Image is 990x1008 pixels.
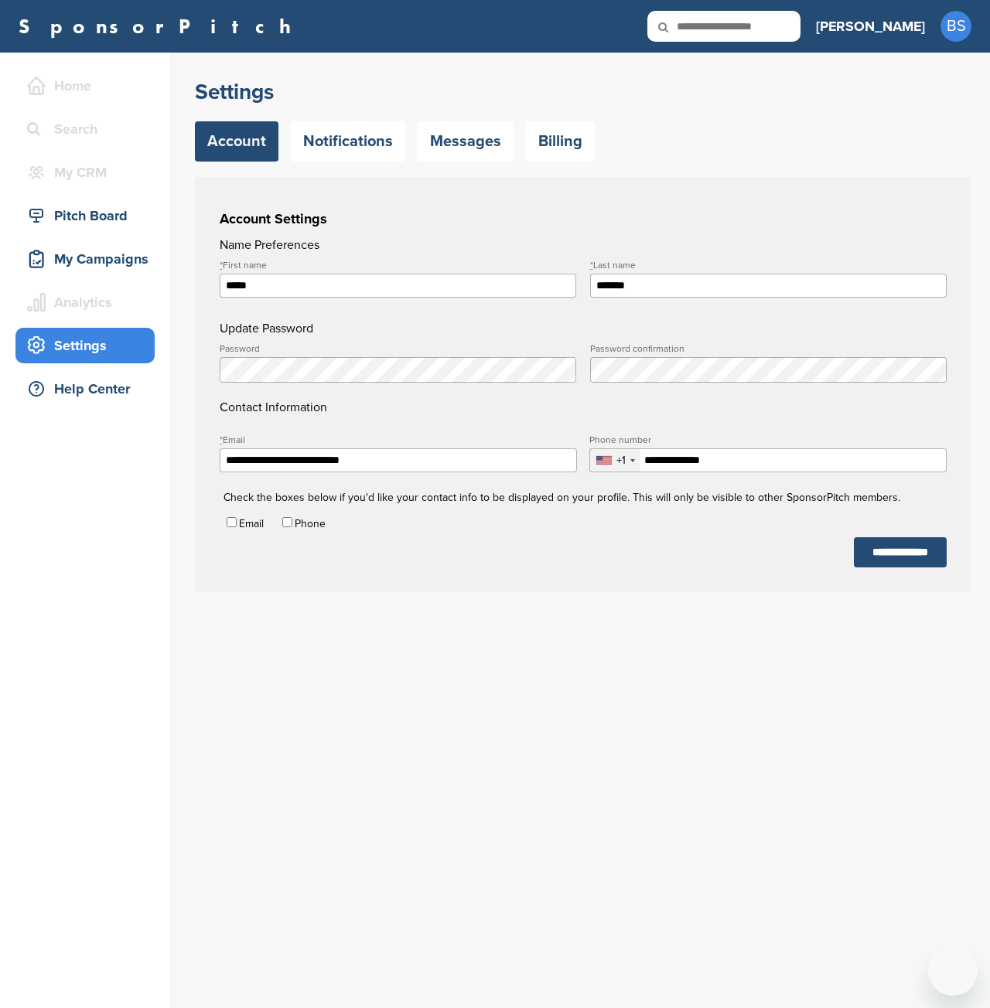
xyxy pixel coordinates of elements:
[23,202,155,230] div: Pitch Board
[220,260,223,271] abbr: required
[220,236,947,254] h4: Name Preferences
[23,375,155,403] div: Help Center
[220,435,577,444] label: Email
[15,284,155,320] a: Analytics
[590,449,640,472] div: Selected country
[15,111,155,147] a: Search
[195,121,278,162] a: Account
[220,344,947,417] h4: Contact Information
[220,434,223,445] abbr: required
[15,155,155,190] a: My CRM
[15,241,155,277] a: My Campaigns
[590,261,947,270] label: Last name
[589,435,947,444] label: Phone number
[291,121,405,162] a: Notifications
[239,517,264,530] label: Email
[23,72,155,100] div: Home
[19,16,301,36] a: SponsorPitch
[220,319,947,338] h4: Update Password
[526,121,595,162] a: Billing
[590,344,947,353] label: Password confirmation
[15,328,155,363] a: Settings
[928,946,978,996] iframe: Button to launch messaging window
[15,68,155,104] a: Home
[23,332,155,359] div: Settings
[590,260,593,271] abbr: required
[295,517,326,530] label: Phone
[418,121,514,162] a: Messages
[23,288,155,316] div: Analytics
[816,9,925,43] a: [PERSON_NAME]
[940,11,971,42] span: BS
[15,371,155,407] a: Help Center
[616,455,626,466] div: +1
[23,158,155,186] div: My CRM
[23,115,155,143] div: Search
[220,344,576,353] label: Password
[15,198,155,233] a: Pitch Board
[220,261,576,270] label: First name
[195,78,971,106] h2: Settings
[220,208,947,230] h3: Account Settings
[816,15,925,37] h3: [PERSON_NAME]
[23,245,155,273] div: My Campaigns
